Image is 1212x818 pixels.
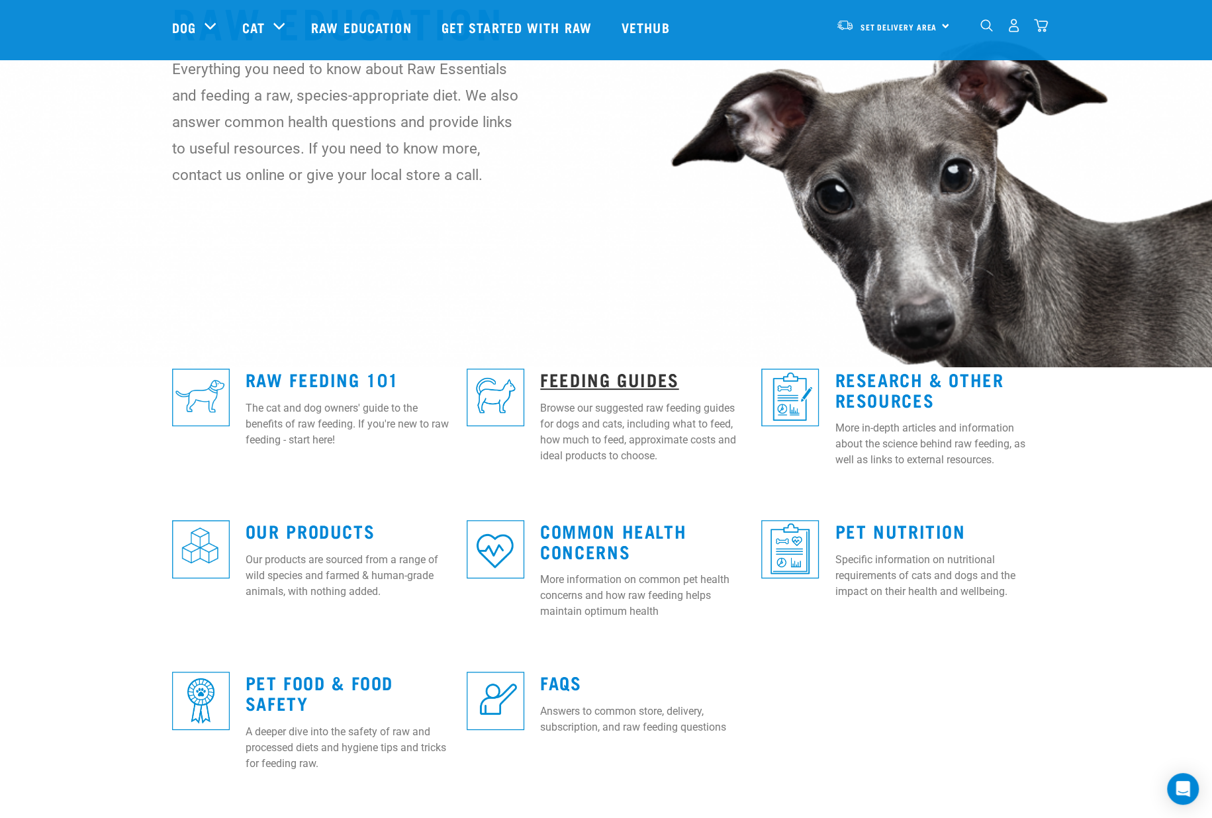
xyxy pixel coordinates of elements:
img: user.png [1007,19,1021,32]
p: More information on common pet health concerns and how raw feeding helps maintain optimum health [540,572,745,619]
a: Cat [242,17,265,37]
img: re-icons-healthcheck1-sq-blue.png [761,369,819,426]
a: Feeding Guides [540,374,678,384]
a: Common Health Concerns [540,525,686,556]
a: Dog [172,17,196,37]
a: Research & Other Resources [835,374,1003,404]
span: Set Delivery Area [861,24,937,29]
div: Open Intercom Messenger [1167,773,1199,805]
a: FAQs [540,677,581,687]
p: Specific information on nutritional requirements of cats and dogs and the impact on their health ... [835,552,1040,600]
a: Raw Feeding 101 [246,374,399,384]
img: re-icons-rosette-sq-blue.png [172,672,230,729]
a: Pet Nutrition [835,525,965,535]
p: Answers to common store, delivery, subscription, and raw feeding questions [540,704,745,735]
img: home-icon-1@2x.png [980,19,993,32]
p: Everything you need to know about Raw Essentials and feeding a raw, species-appropriate diet. We ... [172,56,520,188]
a: Raw Education [298,1,428,54]
img: home-icon@2x.png [1034,19,1048,32]
img: re-icons-cat2-sq-blue.png [467,369,524,426]
p: A deeper dive into the safety of raw and processed diets and hygiene tips and tricks for feeding ... [246,724,451,772]
a: Our Products [246,525,375,535]
img: van-moving.png [836,19,854,31]
img: re-icons-heart-sq-blue.png [467,520,524,578]
img: re-icons-cubes2-sq-blue.png [172,520,230,578]
img: re-icons-healthcheck3-sq-blue.png [761,520,819,578]
a: Pet Food & Food Safety [246,677,393,707]
img: re-icons-dog3-sq-blue.png [172,369,230,426]
a: Vethub [608,1,686,54]
img: re-icons-faq-sq-blue.png [467,672,524,729]
p: More in-depth articles and information about the science behind raw feeding, as well as links to ... [835,420,1040,468]
a: Get started with Raw [428,1,608,54]
p: Browse our suggested raw feeding guides for dogs and cats, including what to feed, how much to fe... [540,400,745,464]
p: Our products are sourced from a range of wild species and farmed & human-grade animals, with noth... [246,552,451,600]
p: The cat and dog owners' guide to the benefits of raw feeding. If you're new to raw feeding - star... [246,400,451,448]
